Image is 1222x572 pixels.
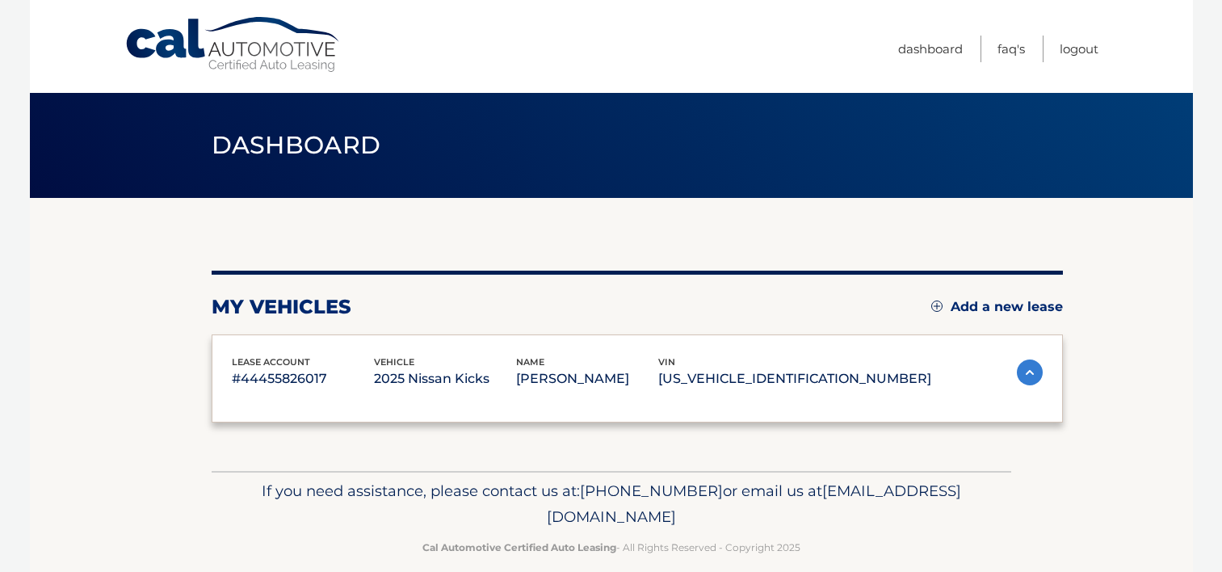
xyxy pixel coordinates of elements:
span: lease account [232,356,310,368]
span: [EMAIL_ADDRESS][DOMAIN_NAME] [547,482,961,526]
img: accordion-active.svg [1017,360,1043,385]
a: FAQ's [997,36,1025,62]
p: - All Rights Reserved - Copyright 2025 [222,539,1001,556]
span: vehicle [374,356,414,368]
a: Dashboard [898,36,963,62]
a: Cal Automotive [124,16,342,74]
span: Dashboard [212,130,381,160]
p: [PERSON_NAME] [516,368,658,390]
span: [PHONE_NUMBER] [580,482,723,500]
p: #44455826017 [232,368,374,390]
p: [US_VEHICLE_IDENTIFICATION_NUMBER] [658,368,931,390]
p: If you need assistance, please contact us at: or email us at [222,478,1001,530]
span: name [516,356,544,368]
img: add.svg [931,301,943,312]
h2: my vehicles [212,295,351,319]
a: Add a new lease [931,299,1063,315]
p: 2025 Nissan Kicks [374,368,516,390]
span: vin [658,356,675,368]
strong: Cal Automotive Certified Auto Leasing [422,541,616,553]
a: Logout [1060,36,1098,62]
